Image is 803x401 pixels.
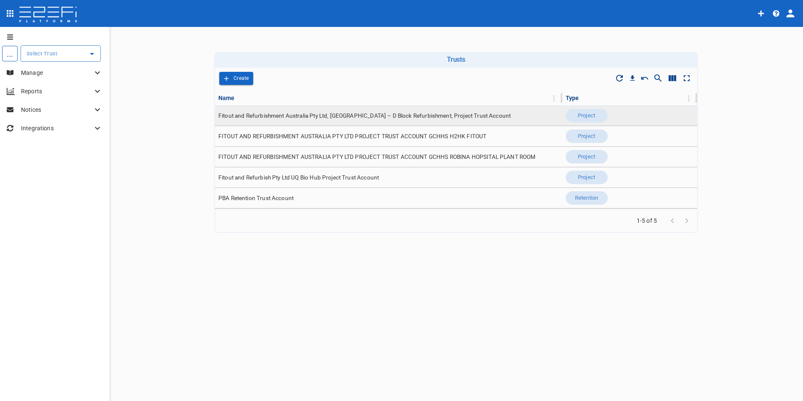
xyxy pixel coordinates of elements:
span: Refresh Data [612,71,627,85]
button: Show/Hide search [651,71,665,85]
p: Create [234,74,249,83]
div: Type [566,93,579,103]
span: 1-5 of 5 [633,216,660,225]
span: PBA Retention Trust Account [218,194,294,202]
span: FITOUT AND REFURBISHMENT AUSTRALIA PTY LTD PROJECT TRUST ACCOUNT GCHHS ROBINA HOPSITAL PLANT ROOM [218,153,536,161]
button: Reset Sorting [638,72,651,84]
span: Go to next page [680,216,694,224]
span: Project [573,174,600,182]
span: Fitout and Refurbish Pty Ltd UQ Bio Hub Project Trust Account [218,174,379,182]
span: FITOUT AND REFURBISHMENT AUSTRALIA PTY LTD PROJECT TRUST ACCOUNT GCHHS H2HK FITOUT [218,132,486,140]
h6: Trusts [218,55,695,63]
button: Toggle full screen [680,71,694,85]
span: Retention [570,194,603,202]
button: Show/Hide columns [665,71,680,85]
button: Column Actions [547,92,561,105]
button: Column Actions [682,92,695,105]
button: Download CSV [627,72,638,84]
div: ... [2,46,18,61]
p: Manage [21,69,92,77]
p: Integrations [21,124,92,132]
span: Go to previous page [665,216,680,224]
button: Open [86,48,98,60]
div: Name [218,93,235,103]
button: Create [219,72,253,85]
p: Notices [21,106,92,114]
span: Fitout and Refurbishment Australia Pty Ltd, [GEOGRAPHIC_DATA] – D Block Refurbishment, Project Tr... [218,112,511,120]
span: Project [573,112,600,120]
span: Project [573,132,600,140]
span: Project [573,153,600,161]
input: Select Trust [24,49,84,58]
p: Reports [21,87,92,95]
span: Add Trust [219,72,253,85]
